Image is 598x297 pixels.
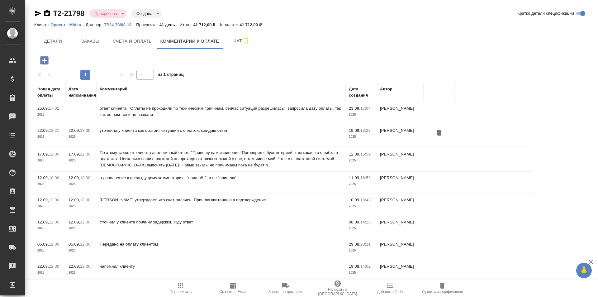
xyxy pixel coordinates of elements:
[180,22,193,27] p: Итого:
[69,247,93,254] p: 2025
[349,106,360,111] p: 23.09,
[69,242,80,247] p: 05.09,
[69,203,93,209] p: 2025
[113,37,153,45] span: Счета и оплаты
[219,290,246,294] span: Скачать в Excel
[37,128,49,133] p: 22.09,
[104,22,136,27] a: ТР24-78/08-18
[37,86,62,98] div: Новая дата оплаты
[100,219,343,225] p: Уточнил у клиента причину задержки. Жду ответ
[220,22,240,27] p: К оплате:
[135,11,154,16] button: Создана
[69,128,80,133] p: 22.09,
[360,128,371,133] p: 13:23
[37,175,49,180] p: 12.09,
[100,86,127,92] div: Комментарий
[53,9,84,17] a: Т2-21798
[416,280,468,297] button: Удалить спецификацию
[240,22,266,27] p: 41 712,00 ₽
[69,152,80,156] p: 17.09,
[100,150,343,168] p: По этому также от клиента аналогичный ответ: "Приношу вам извинения! Поговорил с бухгалтерией, та...
[37,270,62,276] p: 2025
[360,152,371,156] p: 16:59
[80,264,90,269] p: 12:00
[49,264,59,269] p: 12:00
[242,37,249,45] svg: Подписаться
[360,198,371,202] p: 13:43
[579,264,589,277] span: 🙏
[349,152,360,156] p: 12.09,
[576,263,592,278] button: 🙏
[311,280,364,297] button: Написать в [GEOGRAPHIC_DATA]
[170,290,192,294] span: Пересчитать
[49,198,59,202] p: 12:00
[69,175,80,180] p: 12.09,
[80,198,90,202] p: 12:00
[89,9,126,18] div: Просрочена
[377,290,403,294] span: Добавить Todo
[349,225,374,232] p: 2025
[380,86,392,92] div: Автор
[100,127,343,134] p: уточнила у клиента как обстоит ситуация с оплатой, ожидаю ответ
[349,112,374,118] p: 2025
[349,242,360,247] p: 29.08,
[349,247,374,254] p: 2025
[131,9,162,18] div: Просрочена
[49,152,59,156] p: 12:00
[226,37,256,45] span: Чат
[207,280,259,297] button: Скачать в Excel
[349,134,374,140] p: 2025
[37,181,62,187] p: 2025
[100,263,343,270] p: напомнил клиенту
[421,290,463,294] span: Удалить спецификацию
[49,242,59,247] p: 12:00
[160,37,219,45] span: Комментарии к оплате
[37,220,49,224] p: 12.09,
[159,22,180,27] p: 41 день
[69,134,93,140] p: 2025
[349,203,374,209] p: 2025
[80,175,90,180] p: 18:00
[37,203,62,209] p: 2025
[377,172,424,194] td: [PERSON_NAME]
[50,22,86,27] a: Ориент - Midea
[86,22,104,27] p: Договор:
[49,128,59,133] p: 13:21
[69,220,80,224] p: 12.09,
[364,280,416,297] button: Добавить Todo
[69,86,96,98] div: Дата напоминания
[37,112,62,118] p: 2025
[37,264,49,269] p: 22.08,
[100,197,343,203] p: [PERSON_NAME] утверждает, что счёт оплачен. Пришлю квитанцию в подтверждение
[377,194,424,216] td: [PERSON_NAME]
[38,37,68,45] span: Детали
[69,198,80,202] p: 12.09,
[80,220,90,224] p: 12:00
[80,242,90,247] p: 12:00
[100,241,343,247] p: Передано на оплату клиентом
[349,128,360,133] p: 19.09,
[80,128,90,133] p: 13:00
[377,260,424,282] td: [PERSON_NAME]
[36,54,53,67] button: Добавить комментарий
[259,280,311,297] button: Заявка на доставку
[377,238,424,260] td: [PERSON_NAME]
[37,225,62,232] p: 2025
[37,157,62,164] p: 2025
[37,198,49,202] p: 12.09,
[37,106,49,111] p: 25.09,
[37,242,49,247] p: 05.09,
[268,290,302,294] span: Заявка на доставку
[377,102,424,124] td: [PERSON_NAME]
[349,86,374,98] div: Дата создания
[34,10,42,17] button: Скопировать ссылку для ЯМессенджера
[360,242,371,247] p: 23:11
[69,270,93,276] p: 2025
[80,152,90,156] p: 12:00
[193,22,220,27] p: 41 712,00 ₽
[69,157,93,164] p: 2025
[154,280,207,297] button: Пересчитать
[49,220,59,224] p: 12:00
